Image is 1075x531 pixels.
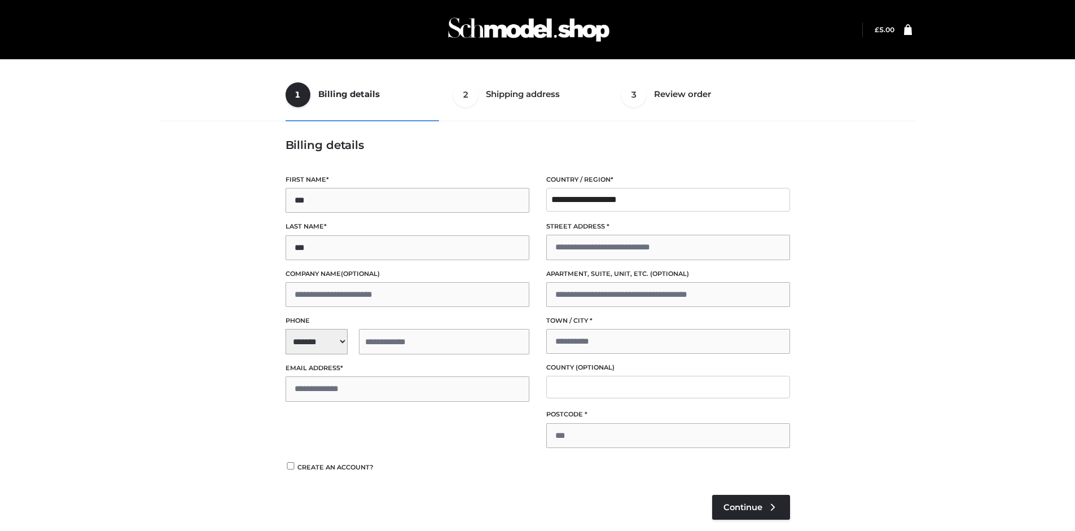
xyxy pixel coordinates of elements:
[546,362,790,373] label: County
[650,270,689,278] span: (optional)
[723,502,762,512] span: Continue
[875,25,894,34] a: £5.00
[546,174,790,185] label: Country / Region
[546,315,790,326] label: Town / City
[286,269,529,279] label: Company name
[341,270,380,278] span: (optional)
[546,409,790,420] label: Postcode
[444,7,613,52] img: Schmodel Admin 964
[875,25,879,34] span: £
[712,495,790,520] a: Continue
[297,463,374,471] span: Create an account?
[286,315,529,326] label: Phone
[546,221,790,232] label: Street address
[576,363,615,371] span: (optional)
[286,221,529,232] label: Last name
[546,269,790,279] label: Apartment, suite, unit, etc.
[286,174,529,185] label: First name
[286,363,529,374] label: Email address
[875,25,894,34] bdi: 5.00
[286,462,296,469] input: Create an account?
[286,138,790,152] h3: Billing details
